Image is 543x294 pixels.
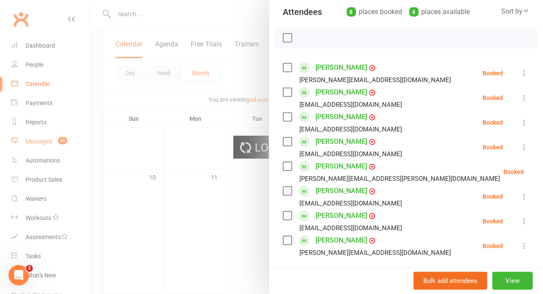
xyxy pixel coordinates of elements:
[316,209,367,223] a: [PERSON_NAME]
[299,173,500,184] div: [PERSON_NAME][EMAIL_ADDRESS][PERSON_NAME][DOMAIN_NAME]
[316,110,367,124] a: [PERSON_NAME]
[483,194,503,200] div: Booked
[299,223,402,234] div: [EMAIL_ADDRESS][DOMAIN_NAME]
[299,74,451,86] div: [PERSON_NAME][EMAIL_ADDRESS][DOMAIN_NAME]
[409,7,419,17] div: 4
[316,135,367,148] a: [PERSON_NAME]
[299,124,402,135] div: [EMAIL_ADDRESS][DOMAIN_NAME]
[299,198,402,209] div: [EMAIL_ADDRESS][DOMAIN_NAME]
[316,61,367,74] a: [PERSON_NAME]
[316,234,367,247] a: [PERSON_NAME]
[483,120,503,126] div: Booked
[414,272,487,290] button: Bulk add attendees
[483,218,503,224] div: Booked
[9,265,29,285] iframe: Intercom live chat
[503,169,524,175] div: Booked
[492,272,533,290] button: View
[409,6,470,18] div: places available
[299,148,402,160] div: [EMAIL_ADDRESS][DOMAIN_NAME]
[316,86,367,99] a: [PERSON_NAME]
[26,265,33,272] span: 2
[347,7,356,17] div: 8
[483,243,503,249] div: Booked
[299,99,402,110] div: [EMAIL_ADDRESS][DOMAIN_NAME]
[483,70,503,76] div: Booked
[483,144,503,150] div: Booked
[299,247,451,258] div: [PERSON_NAME][EMAIL_ADDRESS][DOMAIN_NAME]
[501,6,529,17] div: Sort by
[316,184,367,198] a: [PERSON_NAME]
[283,6,322,18] div: Attendees
[483,95,503,101] div: Booked
[347,6,402,18] div: places booked
[316,160,367,173] a: [PERSON_NAME]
